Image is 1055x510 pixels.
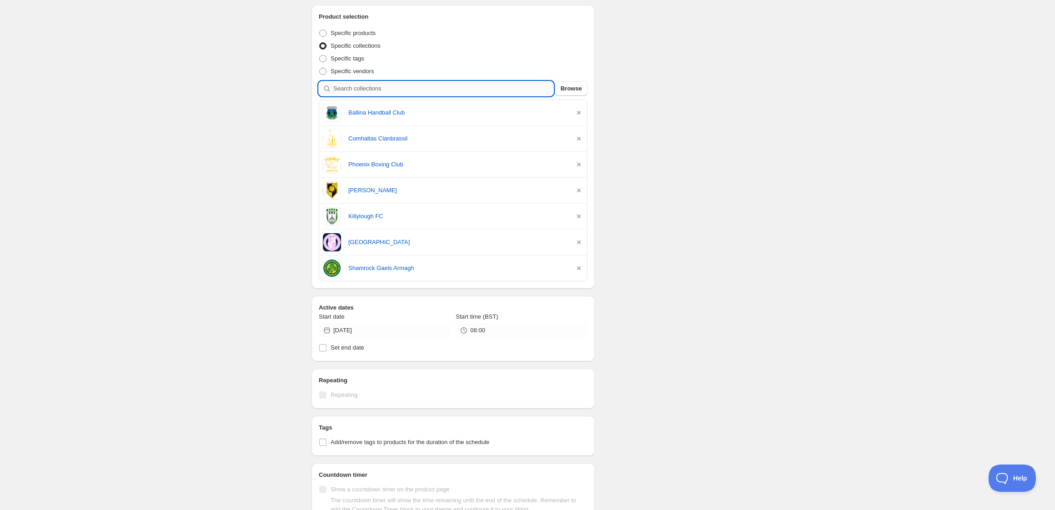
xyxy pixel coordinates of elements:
[331,55,364,62] span: Specific tags
[319,313,344,320] span: Start date
[319,470,588,480] h2: Countdown timer
[348,212,567,221] a: Killylough FC
[561,84,582,93] span: Browse
[348,238,567,247] a: [GEOGRAPHIC_DATA]
[348,264,567,273] a: Shamrock Gaels Armagh
[348,160,567,169] a: Phoenix Boxing Club
[333,81,553,96] input: Search collections
[456,313,498,320] span: Start time (BST)
[348,108,567,117] a: Ballina Handball Club
[331,439,489,445] span: Add/remove tags to products for the duration of the schedule
[331,486,450,493] span: Show a countdown timer on the product page
[319,303,588,312] h2: Active dates
[319,376,588,385] h2: Repeating
[319,12,588,21] h2: Product selection
[331,344,364,351] span: Set end date
[989,465,1037,492] iframe: Help Scout Beacon - Open
[331,68,374,75] span: Specific vendors
[331,30,376,36] span: Specific products
[331,42,381,49] span: Specific collections
[331,391,357,398] span: Repeating
[319,423,588,432] h2: Tags
[555,81,588,96] button: Browse
[348,134,567,143] a: Comhaltas Clanbrassil
[348,186,567,195] a: [PERSON_NAME]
